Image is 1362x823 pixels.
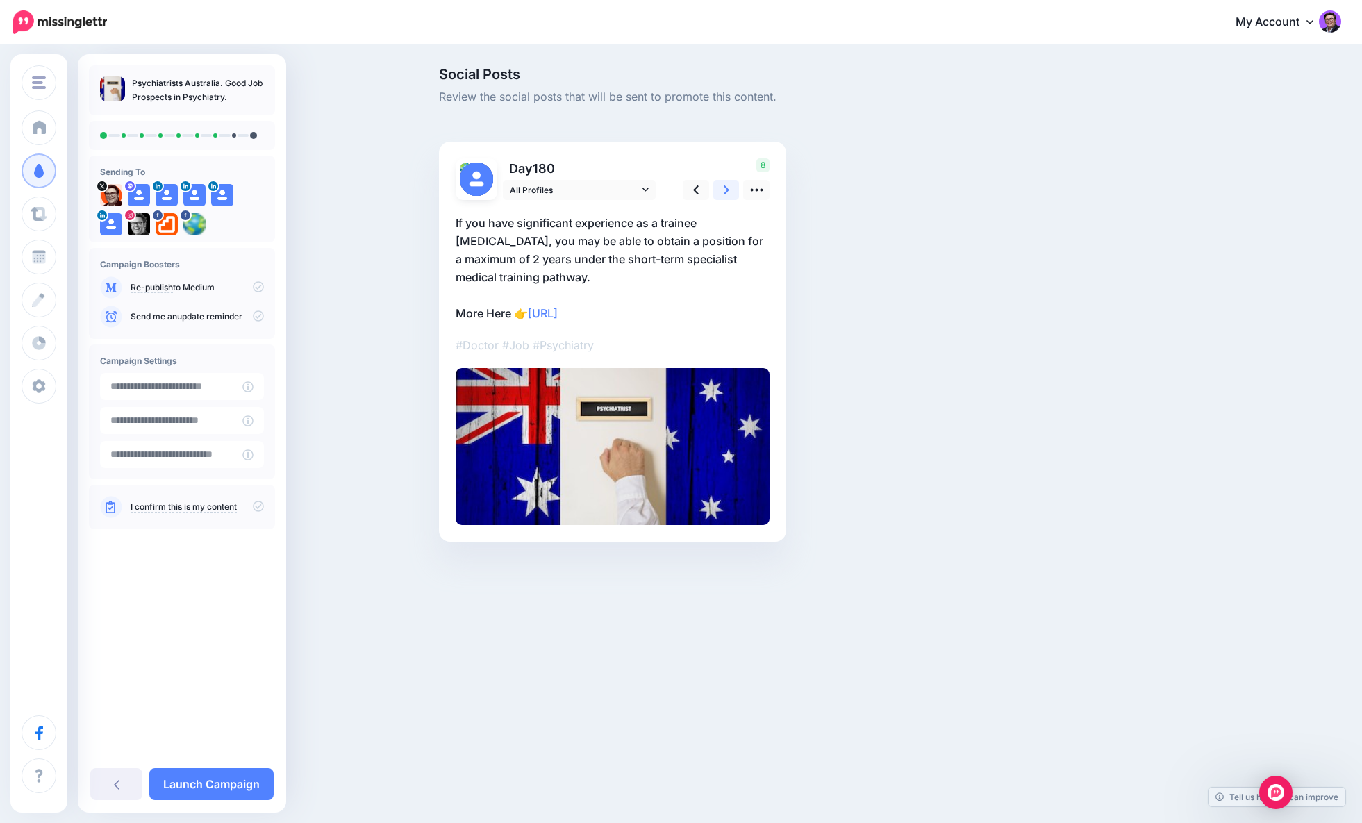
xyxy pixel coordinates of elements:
[100,76,125,101] img: 3164dc76db9cc01184a45c1a8cf525c1_thumb.jpg
[100,167,264,177] h4: Sending To
[460,163,471,174] img: 8VMNCI5Gv2n-bsa107011.png
[183,213,206,235] img: 8VMNCI5Gv2n-bsa107011.png
[100,213,122,235] img: user_default_image.png
[131,501,237,513] a: I confirm this is my content
[156,213,178,235] img: picture-bsa64695.png
[439,67,1083,81] span: Social Posts
[100,259,264,269] h4: Campaign Boosters
[533,161,555,176] span: 180
[456,336,770,354] p: #Doctor #Job #Psychiatry
[1222,6,1341,40] a: My Account
[131,282,173,293] a: Re-publish
[503,158,658,178] p: Day
[183,184,206,206] img: user_default_image.png
[439,88,1083,106] span: Review the social posts that will be sent to promote this content.
[100,356,264,366] h4: Campaign Settings
[131,310,264,323] p: Send me an
[100,184,122,206] img: WzcO4JCH-41099.jpg
[128,184,150,206] img: user_default_image.png
[177,311,242,322] a: update reminder
[128,213,150,235] img: 122163825_1725592534290144_3360279602961816703_n-bsa107012.jpg
[756,158,770,172] span: 8
[32,76,46,89] img: menu.png
[1259,776,1293,809] div: Open Intercom Messenger
[156,184,178,206] img: user_default_image.png
[211,184,233,206] img: user_default_image.png
[460,163,493,196] img: user_default_image.png
[503,180,656,200] a: All Profiles
[456,214,770,322] p: If you have significant experience as a trainee [MEDICAL_DATA], you may be able to obtain a posit...
[132,76,264,104] p: Psychiatrists Australia. Good Job Prospects in Psychiatry.
[456,368,770,525] img: 3164dc76db9cc01184a45c1a8cf525c1.jpg
[131,281,264,294] p: to Medium
[1209,788,1345,806] a: Tell us how we can improve
[510,183,639,197] span: All Profiles
[528,306,558,320] a: [URL]
[13,10,107,34] img: Missinglettr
